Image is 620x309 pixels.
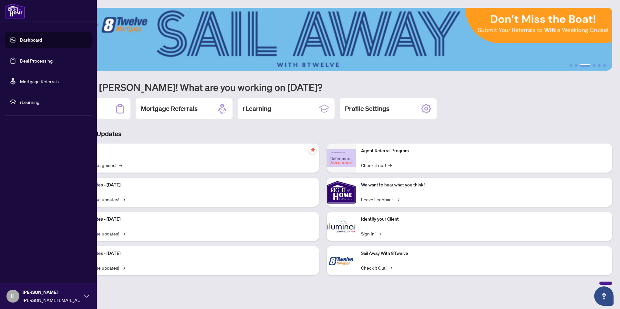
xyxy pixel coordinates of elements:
p: Platform Updates - [DATE] [68,250,314,257]
p: Agent Referral Program [361,147,607,154]
a: Mortgage Referrals [20,78,59,84]
p: Platform Updates - [DATE] [68,216,314,223]
p: Sail Away With 8Twelve [361,250,607,257]
button: 3 [580,64,590,67]
span: → [388,162,392,169]
span: pushpin [309,146,316,154]
p: Platform Updates - [DATE] [68,182,314,189]
p: We want to hear what you think! [361,182,607,189]
h2: rLearning [243,104,271,113]
a: Dashboard [20,37,42,43]
span: [PERSON_NAME] [23,289,81,296]
h3: Brokerage & Industry Updates [34,129,612,138]
h1: Welcome back [PERSON_NAME]! What are you working on [DATE]? [34,81,612,93]
h2: Profile Settings [345,104,389,113]
button: 5 [598,64,601,67]
span: → [378,230,381,237]
h2: Mortgage Referrals [141,104,198,113]
img: Sail Away With 8Twelve [327,246,356,275]
a: Deal Processing [20,58,53,64]
span: → [122,264,125,271]
span: [PERSON_NAME][EMAIL_ADDRESS][DOMAIN_NAME] [23,296,81,304]
span: → [396,196,399,203]
p: Self-Help [68,147,314,154]
img: logo [5,3,25,19]
button: 2 [575,64,577,67]
span: rLearning [20,98,87,105]
img: Identify your Client [327,212,356,241]
img: Slide 2 [34,8,612,71]
span: → [122,196,125,203]
a: Leave Feedback→ [361,196,399,203]
button: Open asap [594,286,614,306]
button: 4 [593,64,595,67]
span: → [122,230,125,237]
img: Agent Referral Program [327,149,356,167]
img: We want to hear what you think! [327,178,356,207]
a: Check it Out!→ [361,264,392,271]
span: IL [11,292,15,301]
span: → [389,264,392,271]
a: Sign In!→ [361,230,381,237]
p: Identify your Client [361,216,607,223]
a: Check it out!→ [361,162,392,169]
button: 6 [603,64,606,67]
button: 1 [570,64,572,67]
span: → [119,162,122,169]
